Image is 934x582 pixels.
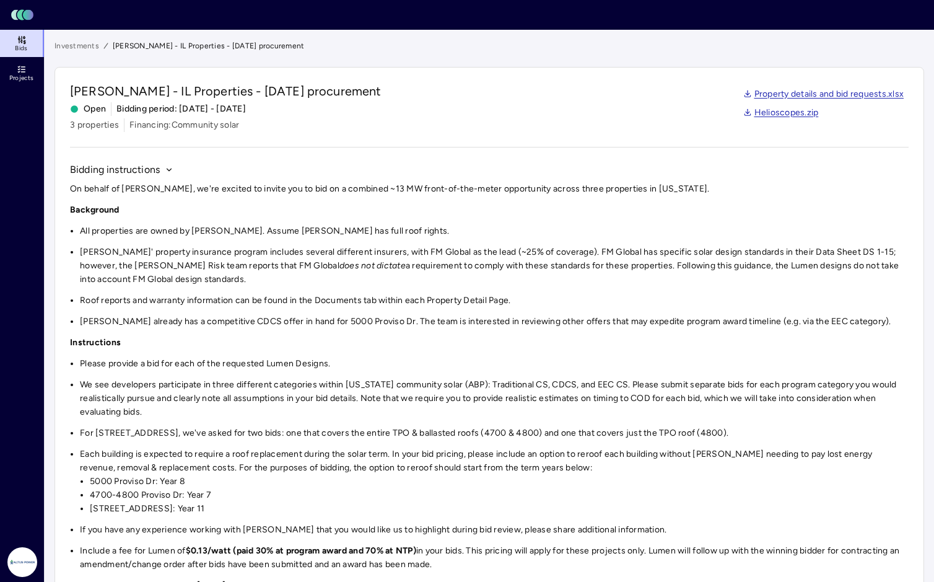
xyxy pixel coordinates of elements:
[80,523,909,537] li: If you have any experience working with [PERSON_NAME] that you would like us to highlight during ...
[743,87,904,101] a: Property details and bid requests.xlsx
[15,45,27,52] span: Bids
[70,205,120,215] strong: Background
[743,106,819,120] a: Helioscopes.zip
[80,294,909,307] li: Roof reports and warranty information can be found in the Documents tab within each Property Deta...
[70,182,909,196] p: On behalf of [PERSON_NAME], we're excited to invite you to bid on a combined ~13 MW front-of-the-...
[90,488,909,502] li: 4700-4800 Proviso Dr: Year 7
[55,40,99,52] a: Investments
[9,74,33,82] span: Projects
[129,118,239,132] span: Financing: Community solar
[70,102,106,116] span: Open
[80,448,909,516] li: Each building is expected to require a roof replacement during the solar term. In your bid pricin...
[90,502,909,516] li: [STREET_ADDRESS]: Year 11
[90,475,909,488] li: 5000 Proviso Dr: Year 8
[70,82,382,100] span: [PERSON_NAME] - IL Properties - [DATE] procurement
[80,544,909,571] li: Include a fee for Lumen of in your bids. This pricing will apply for these projects only. Lumen w...
[80,224,909,238] li: All properties are owned by [PERSON_NAME]. Assume [PERSON_NAME] has full roof rights.
[70,337,121,348] strong: Instructions
[80,426,909,440] li: For [STREET_ADDRESS], we've asked for two bids: one that covers the entire TPO & ballasted roofs ...
[80,357,909,371] li: Please provide a bid for each of the requested Lumen Designs.
[80,245,909,286] li: [PERSON_NAME]' property insurance program includes several different insurers, with FM Global as ...
[80,315,909,328] li: [PERSON_NAME] already has a competitive CDCS offer in hand for 5000 Proviso Dr. The team is inter...
[339,260,406,271] em: does not dictate
[113,40,305,52] span: [PERSON_NAME] - IL Properties - [DATE] procurement
[70,118,119,132] span: 3 properties
[70,162,173,177] button: Bidding instructions
[116,102,246,116] span: Bidding period: [DATE] - [DATE]
[80,378,909,419] li: We see developers participate in three different categories within [US_STATE] community solar (AB...
[7,547,37,577] img: Altus Power
[70,162,160,177] span: Bidding instructions
[186,545,416,556] strong: $0.13/watt (paid 30% at program award and 70% at NTP)
[55,40,924,52] nav: breadcrumb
